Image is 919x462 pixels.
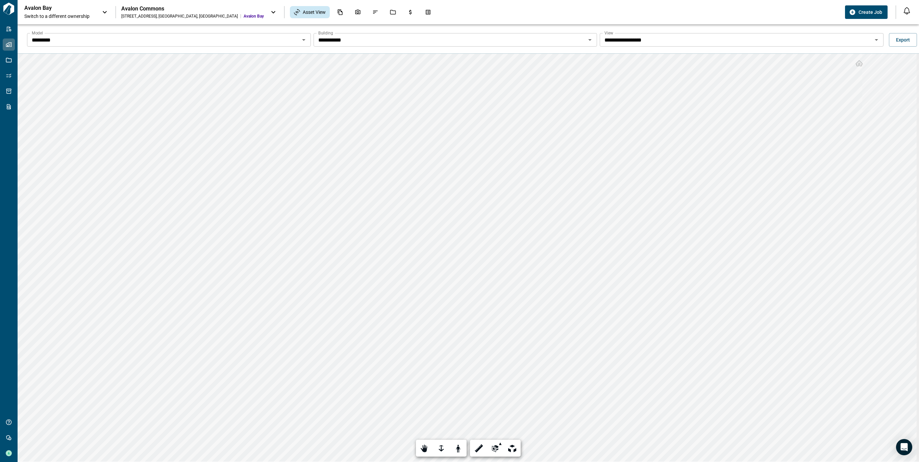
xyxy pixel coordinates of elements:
[368,6,382,18] div: Issues & Info
[901,5,912,16] button: Open notification feed
[24,5,85,11] p: Avalon Bay
[290,6,330,18] div: Asset View
[32,30,43,36] label: Model
[896,439,912,455] div: Open Intercom Messenger
[318,30,333,36] label: Building
[351,6,365,18] div: Photos
[299,35,308,45] button: Open
[889,33,917,47] button: Export
[24,13,95,20] span: Switch to a different ownership
[121,5,264,12] div: Avalon Commons
[403,6,418,18] div: Budgets
[333,6,347,18] div: Documents
[303,9,326,16] span: Asset View
[421,6,435,18] div: Takeoff Center
[121,14,238,19] div: [STREET_ADDRESS] , [GEOGRAPHIC_DATA] , [GEOGRAPHIC_DATA]
[859,9,882,16] span: Create Job
[585,35,595,45] button: Open
[604,30,613,36] label: View
[244,14,264,19] span: Avalon Bay
[896,36,910,43] span: Export
[872,35,881,45] button: Open
[845,5,888,19] button: Create Job
[386,6,400,18] div: Jobs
